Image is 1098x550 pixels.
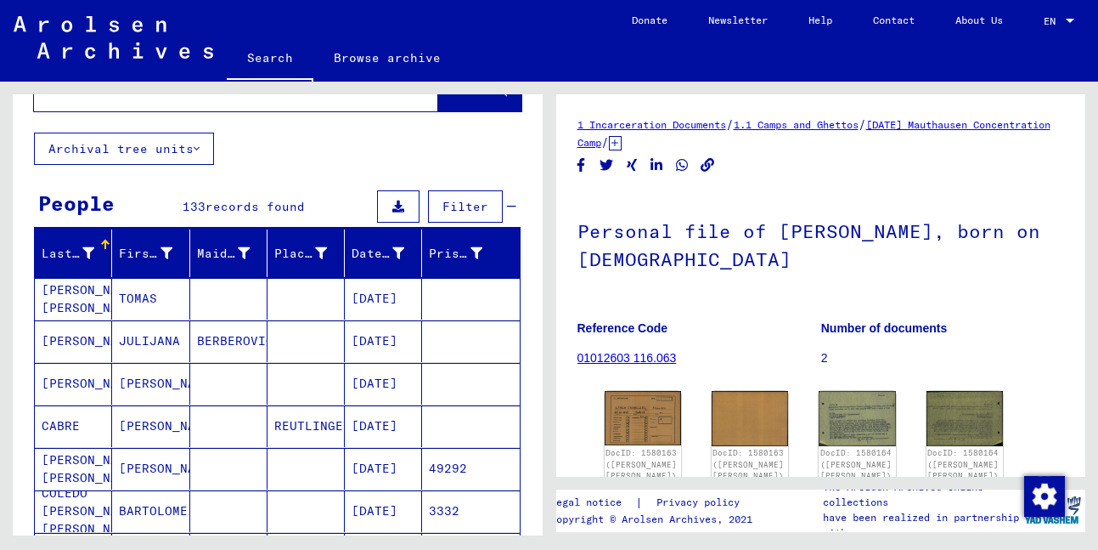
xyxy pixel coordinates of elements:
[428,190,503,223] button: Filter
[34,133,214,165] button: Archival tree units
[550,512,760,527] p: Copyright © Arolsen Archives, 2021
[112,448,189,490] mat-cell: [PERSON_NAME]
[1024,476,1065,517] img: Change consent
[227,37,313,82] a: Search
[726,116,734,132] span: /
[823,510,1019,541] p: have been realized in partnership with
[345,448,422,490] mat-cell: [DATE]
[183,199,206,214] span: 133
[550,494,635,512] a: Legal notice
[35,278,112,320] mat-cell: [PERSON_NAME] [PERSON_NAME]
[197,245,250,263] div: Maiden Name
[1021,489,1084,531] img: yv_logo.png
[1023,475,1064,516] div: Change consent
[35,490,112,532] mat-cell: COLEDO [PERSON_NAME] [PERSON_NAME]
[429,245,481,263] div: Prisoner #
[577,192,1065,295] h1: Personal file of [PERSON_NAME], born on [DEMOGRAPHIC_DATA]
[673,155,691,176] button: Share on WhatsApp
[926,391,1003,446] img: 002.jpg
[819,391,895,445] img: 001.jpg
[927,448,999,480] a: DocID: 1580164 ([PERSON_NAME] [PERSON_NAME])
[42,240,115,267] div: Last Name
[352,245,404,263] div: Date of Birth
[35,230,112,277] mat-header-cell: Last Name
[112,405,189,447] mat-cell: [PERSON_NAME]
[572,155,590,176] button: Share on Facebook
[577,321,668,335] b: Reference Code
[112,278,189,320] mat-cell: TOMAS
[422,490,519,532] mat-cell: 3332
[429,240,503,267] div: Prisoner #
[601,134,609,150] span: /
[313,37,461,78] a: Browse archive
[35,320,112,362] mat-cell: [PERSON_NAME]
[35,405,112,447] mat-cell: CABRE
[821,321,948,335] b: Number of documents
[859,116,866,132] span: /
[274,240,348,267] div: Place of Birth
[821,349,1064,367] p: 2
[598,155,616,176] button: Share on Twitter
[577,118,726,131] a: 1 Incarceration Documents
[119,245,172,263] div: First Name
[734,118,859,131] a: 1.1 Camps and Ghettos
[1044,15,1062,27] span: EN
[712,391,788,446] img: 002.jpg
[267,405,345,447] mat-cell: REUTLINGEN
[823,479,1019,510] p: The Arolsen Archives online collections
[577,351,677,365] a: 01012603 116.063
[345,230,422,277] mat-header-cell: Date of Birth
[623,155,641,176] button: Share on Xing
[35,363,112,405] mat-cell: [PERSON_NAME]
[345,320,422,362] mat-cell: [DATE]
[442,199,488,214] span: Filter
[605,391,681,445] img: 001.jpg
[643,494,760,512] a: Privacy policy
[422,230,519,277] mat-header-cell: Prisoner #
[345,363,422,405] mat-cell: [DATE]
[197,240,271,267] div: Maiden Name
[699,155,717,176] button: Copy link
[820,448,892,480] a: DocID: 1580164 ([PERSON_NAME] [PERSON_NAME])
[190,320,267,362] mat-cell: BERBEROVIC
[42,245,94,263] div: Last Name
[345,278,422,320] mat-cell: [DATE]
[712,448,784,480] a: DocID: 1580163 ([PERSON_NAME] [PERSON_NAME])
[605,448,677,480] a: DocID: 1580163 ([PERSON_NAME] [PERSON_NAME])
[112,320,189,362] mat-cell: JULIJANA
[14,16,213,59] img: Arolsen_neg.svg
[648,155,666,176] button: Share on LinkedIn
[112,230,189,277] mat-header-cell: First Name
[550,494,760,512] div: |
[119,240,193,267] div: First Name
[206,199,305,214] span: records found
[38,188,115,218] div: People
[345,490,422,532] mat-cell: [DATE]
[352,240,425,267] div: Date of Birth
[345,405,422,447] mat-cell: [DATE]
[112,490,189,532] mat-cell: BARTOLOME
[274,245,327,263] div: Place of Birth
[112,363,189,405] mat-cell: [PERSON_NAME]
[35,448,112,490] mat-cell: [PERSON_NAME] [PERSON_NAME]
[190,230,267,277] mat-header-cell: Maiden Name
[267,230,345,277] mat-header-cell: Place of Birth
[422,448,519,490] mat-cell: 49292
